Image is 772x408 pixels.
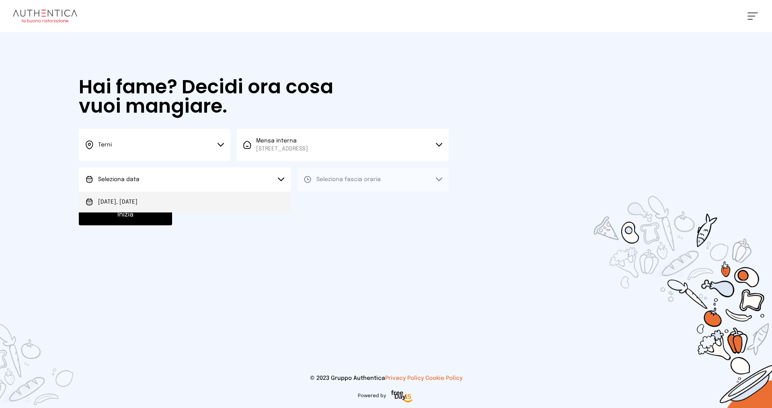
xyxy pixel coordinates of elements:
[316,177,381,182] span: Seleziona fascia oraria
[389,389,415,405] img: logo-freeday.3e08031.png
[79,167,291,192] button: Seleziona data
[358,393,386,399] span: Powered by
[98,198,138,206] span: [DATE], [DATE]
[385,375,424,381] a: Privacy Policy
[13,374,759,382] p: © 2023 Gruppo Authentica
[297,167,449,192] button: Seleziona fascia oraria
[98,177,140,182] span: Seleziona data
[79,204,172,225] button: Inizia
[425,375,462,381] a: Cookie Policy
